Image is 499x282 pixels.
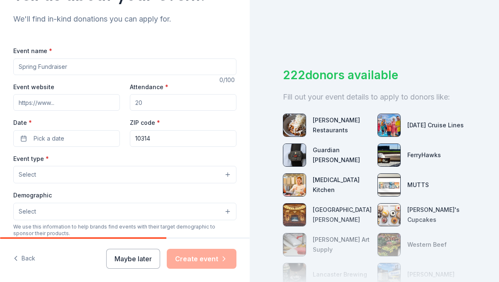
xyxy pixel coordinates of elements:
[106,249,160,269] button: Maybe later
[13,130,120,147] button: Pick a date
[283,66,466,84] div: 222 donors available
[13,166,236,183] button: Select
[378,174,400,196] img: photo for MUTTS
[13,47,52,55] label: Event name
[378,144,400,166] img: photo for FerryHawks
[219,75,236,85] div: 0 /100
[313,115,371,135] div: [PERSON_NAME] Restaurants
[313,145,371,165] div: Guardian [PERSON_NAME]
[19,207,36,216] span: Select
[407,120,464,130] div: [DATE] Cruise Lines
[407,150,441,160] div: FerryHawks
[13,250,35,267] button: Back
[130,83,168,91] label: Attendance
[283,144,306,166] img: photo for Guardian Angel Device
[13,58,236,75] input: Spring Fundraiser
[13,12,236,26] div: We'll find in-kind donations you can apply for.
[13,203,236,220] button: Select
[378,114,400,136] img: photo for Carnival Cruise Lines
[283,90,466,104] div: Fill out your event details to apply to donors like:
[313,175,371,195] div: [MEDICAL_DATA] Kitchen
[13,83,54,91] label: Event website
[34,134,64,143] span: Pick a date
[283,174,306,196] img: photo for Taste Buds Kitchen
[407,180,429,190] div: MUTTS
[283,114,306,136] img: photo for Ethan Stowell Restaurants
[13,94,120,111] input: https://www...
[13,155,49,163] label: Event type
[13,191,52,199] label: Demographic
[130,94,236,111] input: 20
[130,130,236,147] input: 12345 (U.S. only)
[130,119,160,127] label: ZIP code
[13,224,236,237] div: We use this information to help brands find events with their target demographic to sponsor their...
[19,170,36,180] span: Select
[13,119,120,127] label: Date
